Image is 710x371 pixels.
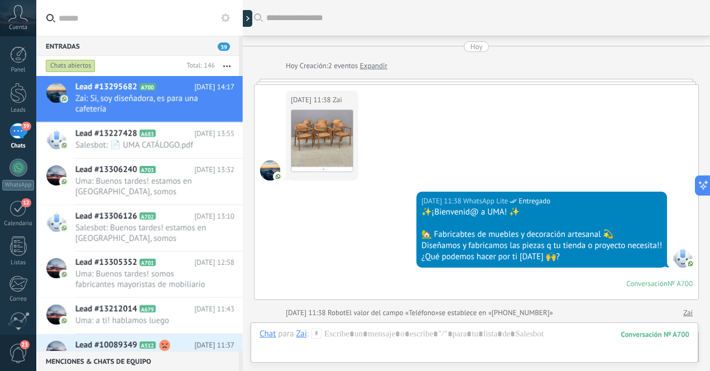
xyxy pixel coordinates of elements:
span: Zai: Si, soy diseñadora, es para una cafetería [75,93,213,115]
a: Lead #13227428 A683 [DATE] 13:55 Salesbot: 📄 UMA CATÁLOGO.pdf [36,122,243,158]
span: 12 [21,198,31,207]
span: para [278,329,294,340]
img: com.amocrm.amocrmwa.svg [60,224,68,232]
div: Creación: [286,60,387,72]
span: 23 [20,340,30,349]
span: WhatsApp Lite [463,196,508,207]
span: 39 [21,122,31,131]
span: : [307,329,309,340]
div: Calendario [2,220,35,227]
img: 105abad1-478a-4a16-baf4-c1287c4add06 [291,110,353,172]
span: [DATE] 11:43 [194,303,234,315]
span: Salesbot: Buenos tardes! estamos en [GEOGRAPHIC_DATA], somos fabricantes mayoristas de mobiliario... [75,222,213,244]
div: Panel [2,66,35,74]
div: 700 [621,330,689,339]
div: Diseñamos y fabricamos las piezas q tu tienda o proyecto necesita!! [421,240,662,251]
span: [DATE] 13:32 [194,164,234,175]
div: Entradas [36,36,239,56]
div: Hoy [471,41,483,52]
span: A679 [140,305,156,312]
span: Lead #13306126 [75,211,137,222]
div: № A700 [668,279,693,288]
span: Robot [328,308,346,317]
span: [DATE] 14:17 [194,82,234,93]
div: [DATE] 11:38 [421,196,463,207]
span: 39 [218,42,230,51]
span: WhatsApp Lite [673,248,693,268]
img: com.amocrm.amocrmwa.svg [60,270,68,278]
div: Listas [2,259,35,267]
div: ¿Qué podemos hacer por ti [DATE] 🙌? [421,251,662,263]
span: 2 eventos [328,60,358,72]
span: Zai [333,94,342,106]
div: WhatsApp [2,180,34,191]
div: Zai [296,329,306,339]
span: [DATE] 11:37 [194,340,234,351]
span: Lead #13306240 [75,164,137,175]
span: Lead #13212014 [75,303,137,315]
span: A703 [140,166,156,173]
span: Uma: a ti! hablamos luego [75,315,213,326]
div: Leads [2,107,35,114]
span: Salesbot: 📄 UMA CATÁLOGO.pdf [75,140,213,150]
div: Total: 146 [182,60,215,72]
div: Mostrar [241,10,252,27]
a: Lead #13306240 A703 [DATE] 13:32 Uma: Buenos tardes! estamos en [GEOGRAPHIC_DATA], somos fabrican... [36,159,243,204]
div: Hoy [286,60,300,72]
a: Lead #10089349 A512 [DATE] 11:37 [36,334,243,370]
span: A702 [140,212,156,220]
span: Zai [260,160,280,180]
div: Conversación [626,279,668,288]
span: [DATE] 12:58 [194,257,234,268]
img: com.amocrm.amocrmwa.svg [60,141,68,149]
a: Lead #13305352 A701 [DATE] 12:58 Uma: Buenos tardes! somos fabricantes mayoristas de mobiliario b... [36,251,243,297]
div: Chats abiertos [46,59,95,73]
div: ✨¡Bienvenid@ a UMA! ✨ [421,207,662,218]
div: Correo [2,296,35,303]
div: Chats [2,142,35,150]
div: [DATE] 11:38 [291,94,333,106]
span: Lead #13305352 [75,257,137,268]
div: Menciones & Chats de equipo [36,351,239,371]
span: Cuenta [9,24,27,31]
span: A701 [140,259,156,266]
span: Uma: Buenos tardes! somos fabricantes mayoristas de mobiliario boutique para mueblerias, hoteles ... [75,269,213,290]
button: Más [215,56,239,76]
span: [DATE] 13:55 [194,128,234,139]
a: Lead #13306126 A702 [DATE] 13:10 Salesbot: Buenos tardes! estamos en [GEOGRAPHIC_DATA], somos fab... [36,205,243,251]
a: Lead #13212014 A679 [DATE] 11:43 Uma: a ti! hablamos luego [36,298,243,334]
span: Uma: Buenos tardes! estamos en [GEOGRAPHIC_DATA], somos fabricantes mayoristas de mobiliario bout... [75,176,213,197]
span: Lead #13295682 [75,82,137,93]
a: Zai [683,307,693,318]
span: A700 [140,83,156,91]
span: El valor del campo «Teléfono» [346,307,439,318]
img: com.amocrm.amocrmwa.svg [274,173,282,180]
a: Lead #13295682 A700 [DATE] 14:17 Zai: Si, soy diseñadora, es para una cafetería [36,76,243,122]
span: Lead #13227428 [75,128,137,139]
span: Entregado [519,196,550,207]
span: se establece en «[PHONE_NUMBER]» [439,307,553,318]
div: [DATE] 11:38 [286,307,328,318]
a: Expandir [360,60,387,72]
img: com.amocrm.amocrmwa.svg [60,317,68,325]
div: 🏡 Fabricabtes de muebles y decoración artesanal 💫 [421,229,662,240]
span: A512 [140,341,156,349]
img: com.amocrm.amocrmwa.svg [60,178,68,185]
span: A683 [140,130,156,137]
span: Lead #10089349 [75,340,137,351]
span: [DATE] 13:10 [194,211,234,222]
img: com.amocrm.amocrmwa.svg [60,95,68,103]
img: com.amocrm.amocrmwa.svg [687,260,694,268]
